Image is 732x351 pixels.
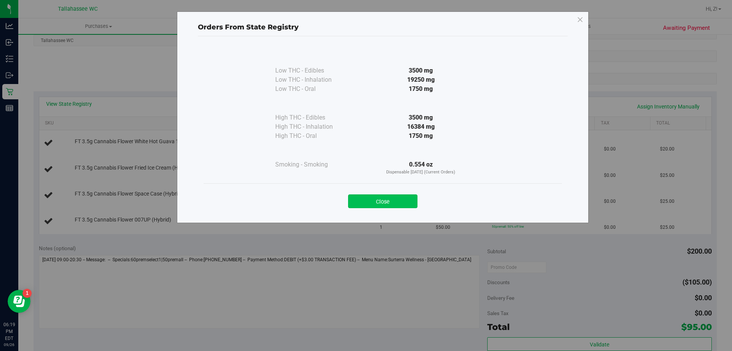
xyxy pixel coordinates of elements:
[275,66,352,75] div: Low THC - Edibles
[352,131,490,141] div: 1750 mg
[275,84,352,94] div: Low THC - Oral
[352,66,490,75] div: 3500 mg
[198,23,299,31] span: Orders From State Registry
[275,113,352,122] div: High THC - Edibles
[348,194,417,208] button: Close
[352,84,490,94] div: 1750 mg
[352,169,490,176] p: Dispensable [DATE] (Current Orders)
[275,122,352,131] div: High THC - Inhalation
[22,289,32,298] iframe: Resource center unread badge
[352,113,490,122] div: 3500 mg
[352,75,490,84] div: 19250 mg
[275,160,352,169] div: Smoking - Smoking
[352,122,490,131] div: 16384 mg
[352,160,490,176] div: 0.554 oz
[8,290,30,313] iframe: Resource center
[275,75,352,84] div: Low THC - Inhalation
[275,131,352,141] div: High THC - Oral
